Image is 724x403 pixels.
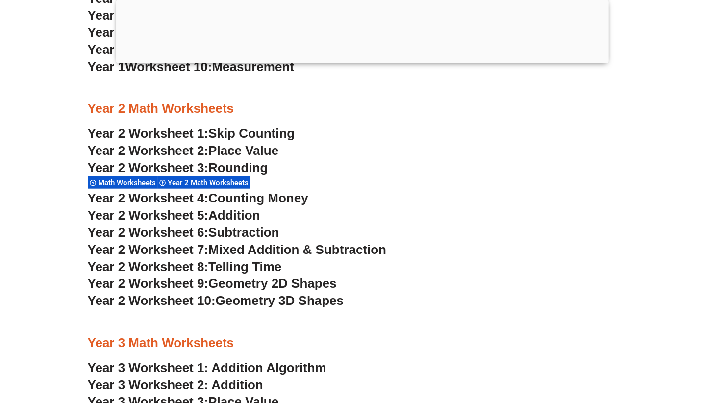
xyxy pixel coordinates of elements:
[208,160,268,175] span: Rounding
[88,242,386,257] a: Year 2 Worksheet 7:Mixed Addition & Subtraction
[88,8,397,23] a: Year 1Worksheet 7:Mixed Addition and Subtraction
[561,292,724,403] iframe: Chat Widget
[88,360,326,375] a: Year 3 Worksheet 1: Addition Algorithm
[88,242,209,257] span: Year 2 Worksheet 7:
[98,178,159,187] span: Math Worksheets
[88,143,279,158] a: Year 2 Worksheet 2:Place Value
[88,176,157,189] div: Math Worksheets
[88,259,282,274] a: Year 2 Worksheet 8:Telling Time
[168,178,251,187] span: Year 2 Math Worksheets
[88,378,263,392] a: Year 3 Worksheet 2: Addition
[88,293,344,308] a: Year 2 Worksheet 10:Geometry 3D Shapes
[208,276,336,291] span: Geometry 2D Shapes
[88,143,209,158] span: Year 2 Worksheet 2:
[88,208,260,223] a: Year 2 Worksheet 5:Addition
[208,191,308,205] span: Counting Money
[215,293,343,308] span: Geometry 3D Shapes
[88,335,637,352] h3: Year 3 Math Worksheets
[88,225,209,240] span: Year 2 Worksheet 6:
[125,59,212,74] span: Worksheet 10:
[88,126,295,141] a: Year 2 Worksheet 1:Skip Counting
[208,208,260,223] span: Addition
[88,293,216,308] span: Year 2 Worksheet 10:
[208,126,295,141] span: Skip Counting
[208,259,281,274] span: Telling Time
[88,160,268,175] a: Year 2 Worksheet 3:Rounding
[88,208,209,223] span: Year 2 Worksheet 5:
[88,59,294,74] a: Year 1Worksheet 10:Measurement
[208,143,278,158] span: Place Value
[88,25,304,40] a: Year 1Worksheet 8:Australian coins
[88,126,209,141] span: Year 2 Worksheet 1:
[88,276,209,291] span: Year 2 Worksheet 9:
[88,191,209,205] span: Year 2 Worksheet 4:
[208,242,386,257] span: Mixed Addition & Subtraction
[88,259,209,274] span: Year 2 Worksheet 8:
[157,176,250,189] div: Year 2 Math Worksheets
[208,225,279,240] span: Subtraction
[88,160,209,175] span: Year 2 Worksheet 3:
[88,276,337,291] a: Year 2 Worksheet 9:Geometry 2D Shapes
[88,101,637,117] h3: Year 2 Math Worksheets
[88,191,308,205] a: Year 2 Worksheet 4:Counting Money
[212,59,294,74] span: Measurement
[88,225,279,240] a: Year 2 Worksheet 6:Subtraction
[88,42,262,57] a: Year 1Worksheet 9:Fractions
